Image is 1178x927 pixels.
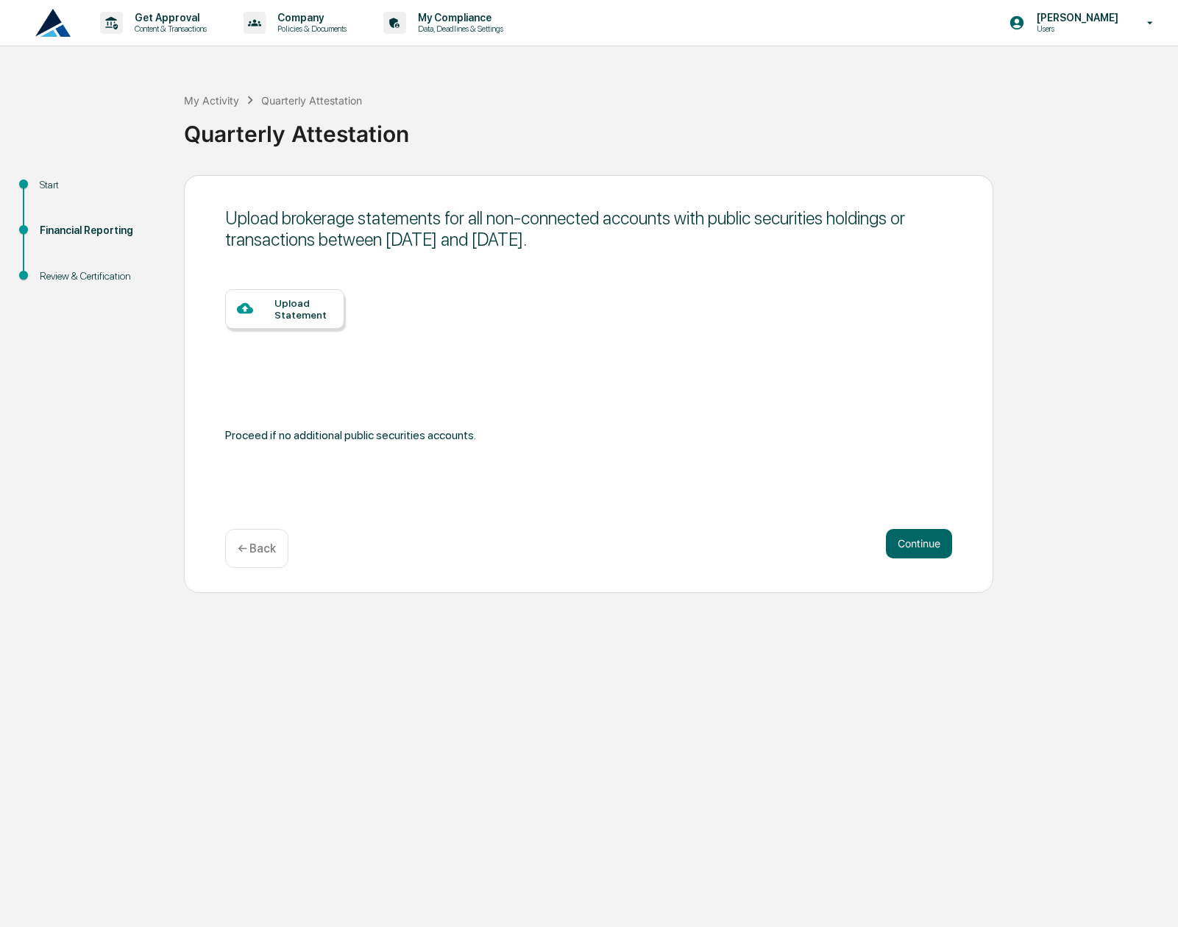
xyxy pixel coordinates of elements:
div: Start [40,177,160,193]
p: [PERSON_NAME] [1025,12,1126,24]
div: Upload brokerage statements for all non-connected accounts with public securities holdings or tra... [225,207,952,250]
iframe: Open customer support [1131,878,1171,918]
div: My Activity [184,94,239,107]
div: Proceed if no additional public securities accounts. [225,425,952,446]
button: Continue [886,529,952,558]
p: Policies & Documents [266,24,354,34]
p: Company [266,12,354,24]
p: Content & Transactions [123,24,214,34]
div: Financial Reporting [40,223,160,238]
p: Data, Deadlines & Settings [406,24,511,34]
div: Quarterly Attestation [261,94,362,107]
p: Users [1025,24,1126,34]
div: Quarterly Attestation [184,109,1171,147]
div: Review & Certification [40,269,160,284]
p: Get Approval [123,12,214,24]
p: ← Back [238,541,276,555]
p: My Compliance [406,12,511,24]
img: logo [35,9,71,37]
div: Upload Statement [274,297,333,321]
